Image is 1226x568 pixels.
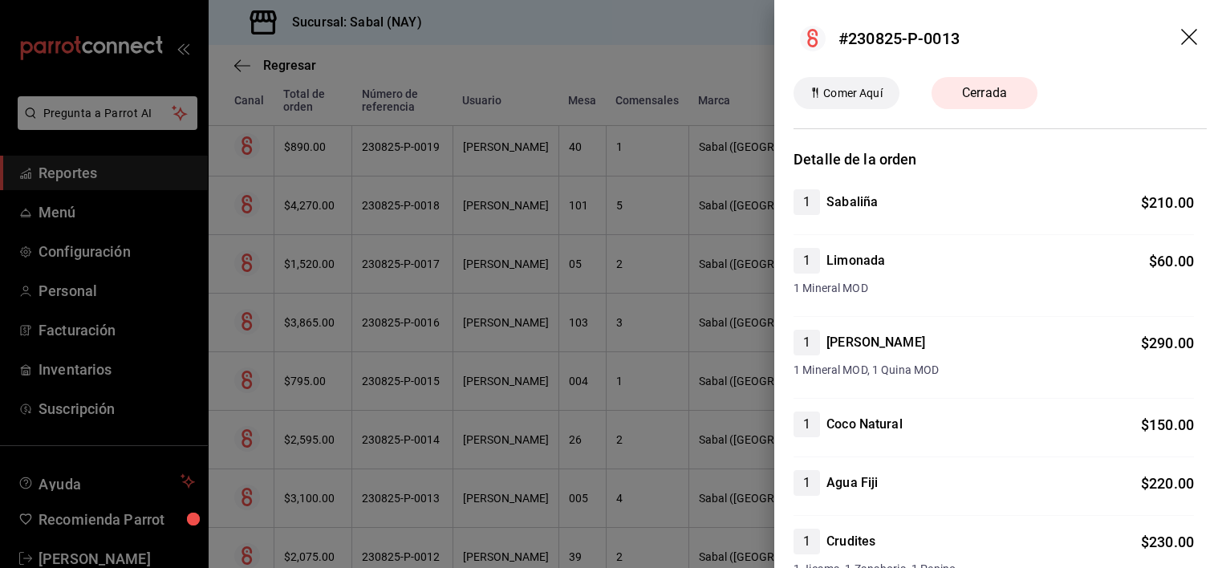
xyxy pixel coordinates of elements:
[1141,534,1194,550] span: $ 230.00
[794,280,1194,297] span: 1 Mineral MOD
[794,362,1194,379] span: 1 Mineral MOD, 1 Quina MOD
[1141,416,1194,433] span: $ 150.00
[794,148,1207,170] h3: Detalle de la orden
[794,532,820,551] span: 1
[952,83,1017,103] span: Cerrada
[838,26,960,51] div: #230825-P-0013
[1141,475,1194,492] span: $ 220.00
[794,333,820,352] span: 1
[1141,335,1194,351] span: $ 290.00
[794,251,820,270] span: 1
[826,333,925,352] h4: [PERSON_NAME]
[826,415,903,434] h4: Coco Natural
[794,193,820,212] span: 1
[826,473,878,493] h4: Agua Fiji
[794,473,820,493] span: 1
[826,532,875,551] h4: Crudites
[794,415,820,434] span: 1
[1141,194,1194,211] span: $ 210.00
[1149,253,1194,270] span: $ 60.00
[817,85,888,102] span: Comer Aquí
[826,193,878,212] h4: Sabaliña
[1181,29,1200,48] button: drag
[826,251,885,270] h4: Limonada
